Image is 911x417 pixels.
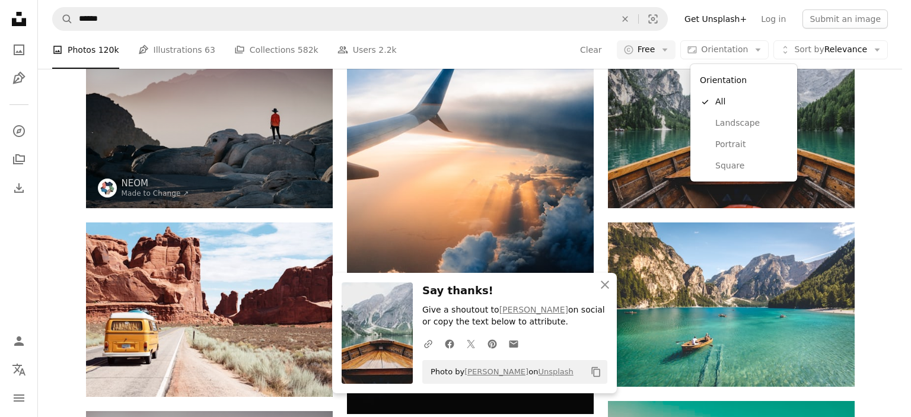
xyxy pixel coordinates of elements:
div: Orientation [690,64,797,182]
span: Portrait [715,139,788,151]
span: Square [715,160,788,172]
div: Orientation [695,69,792,91]
button: Orientation [680,40,769,59]
span: Orientation [701,44,748,54]
button: Sort byRelevance [773,40,888,59]
span: All [715,96,788,108]
span: Landscape [715,117,788,129]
